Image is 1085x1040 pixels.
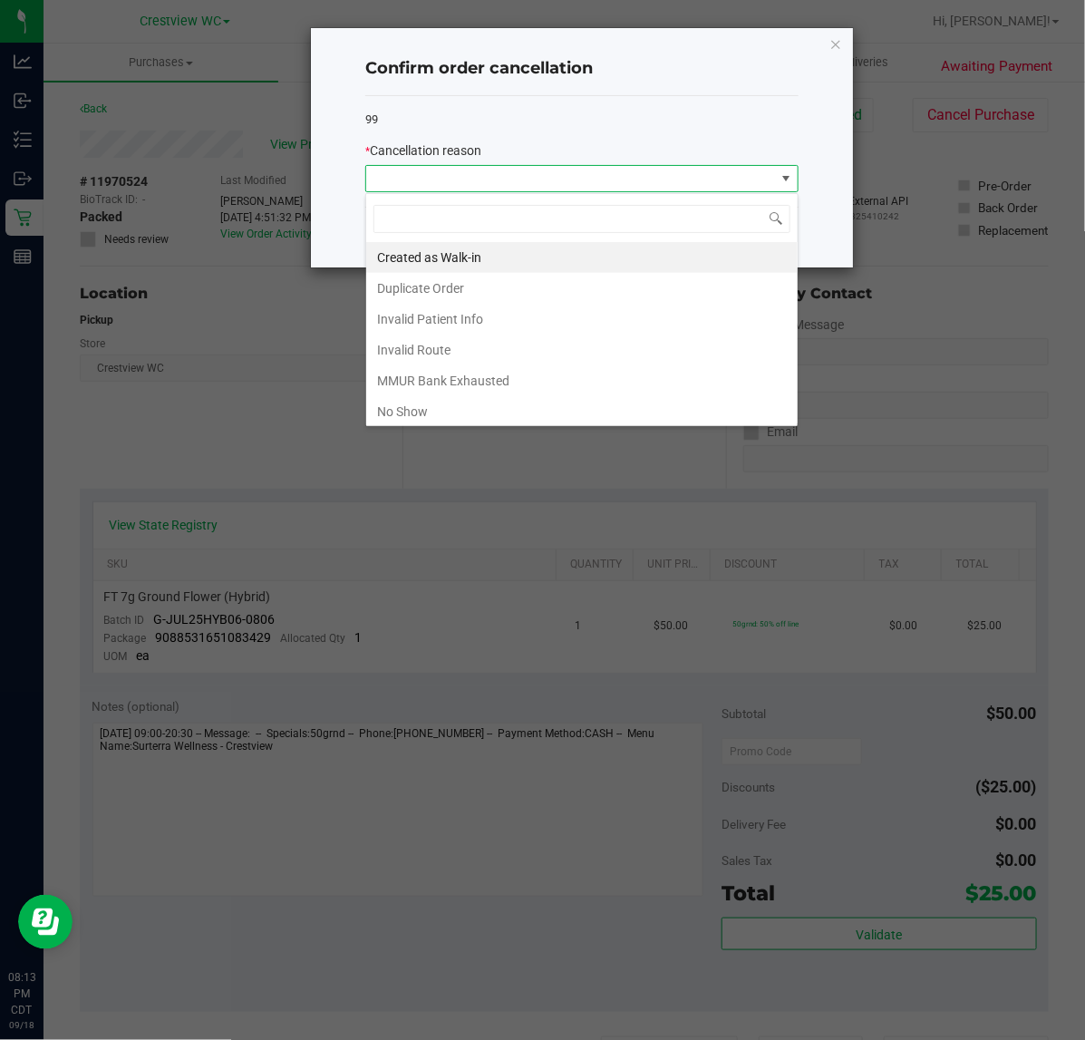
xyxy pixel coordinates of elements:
[365,112,378,126] span: 99
[366,242,798,273] li: Created as Walk-in
[366,335,798,365] li: Invalid Route
[365,57,799,81] h4: Confirm order cancellation
[18,895,73,949] iframe: Resource center
[370,143,481,158] span: Cancellation reason
[829,33,842,54] button: Close
[366,273,798,304] li: Duplicate Order
[366,365,798,396] li: MMUR Bank Exhausted
[366,304,798,335] li: Invalid Patient Info
[366,396,798,427] li: No Show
